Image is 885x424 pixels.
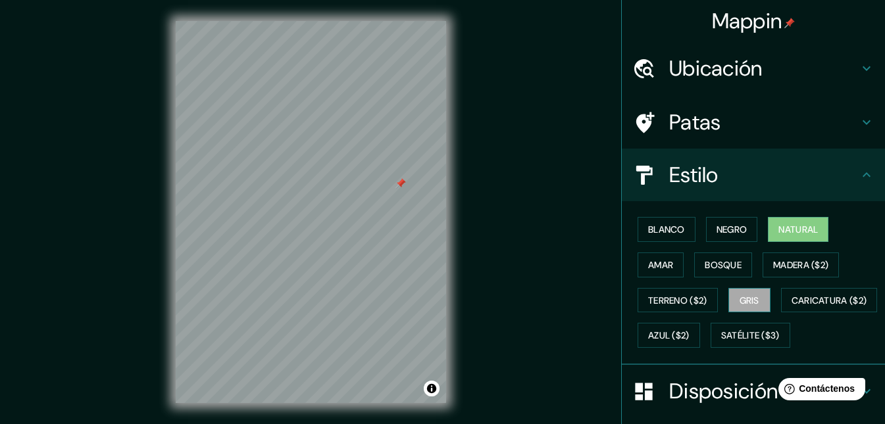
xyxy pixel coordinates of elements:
font: Patas [669,108,721,136]
button: Bosque [694,252,752,277]
button: Madera ($2) [763,252,839,277]
font: Terreno ($2) [648,294,707,306]
font: Azul ($2) [648,330,690,342]
div: Ubicación [622,42,885,95]
font: Satélite ($3) [721,330,780,342]
div: Estilo [622,149,885,201]
font: Blanco [648,224,685,235]
button: Blanco [638,217,695,242]
button: Terreno ($2) [638,288,718,313]
font: Negro [717,224,747,235]
font: Bosque [705,259,742,271]
font: Madera ($2) [773,259,828,271]
button: Gris [728,288,771,313]
img: pin-icon.png [784,18,795,28]
font: Mappin [712,7,782,35]
font: Estilo [669,161,719,189]
div: Patas [622,96,885,149]
font: Caricatura ($2) [792,294,867,306]
button: Natural [768,217,828,242]
iframe: Lanzador de widgets de ayuda [768,373,871,410]
font: Natural [778,224,818,235]
button: Satélite ($3) [711,323,790,348]
font: Disposición [669,377,778,405]
font: Amar [648,259,673,271]
button: Azul ($2) [638,323,700,348]
button: Amar [638,252,684,277]
font: Ubicación [669,55,763,82]
button: Caricatura ($2) [781,288,878,313]
button: Activar o desactivar atribución [424,381,440,396]
div: Disposición [622,365,885,417]
font: Gris [740,294,759,306]
canvas: Mapa [176,21,446,403]
button: Negro [706,217,758,242]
